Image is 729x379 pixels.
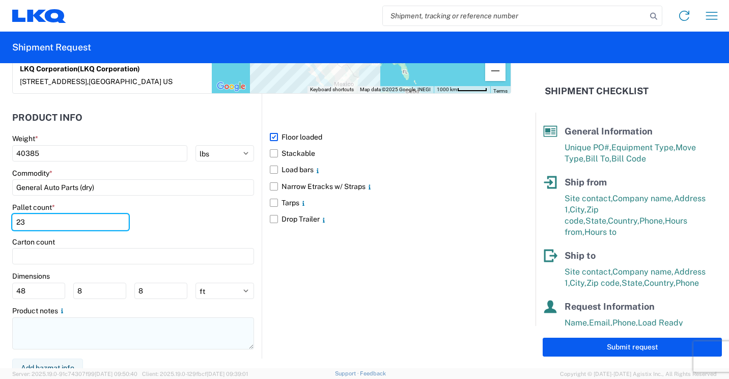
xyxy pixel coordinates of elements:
span: [DATE] 09:50:40 [95,371,137,377]
span: Site contact, [565,267,612,277]
span: Unique PO#, [565,143,611,152]
span: Name, [565,318,589,328]
a: Feedback [360,370,386,376]
label: Weight [12,134,38,143]
label: Commodity [12,169,52,178]
button: Add hazmat info [12,359,83,377]
span: Ship from [565,177,607,187]
label: Pallet count [12,203,55,212]
span: Hours to [584,227,616,237]
label: Load bars [270,161,511,178]
span: Site contact, [565,194,612,203]
h2: Shipment Request [12,41,91,53]
span: Copyright © [DATE]-[DATE] Agistix Inc., All Rights Reserved [560,369,717,378]
label: Stackable [270,145,511,161]
label: Floor loaded [270,129,511,145]
span: Country, [608,216,639,226]
span: City, [570,205,586,214]
span: (LKQ Corporation) [77,65,140,73]
a: Support [335,370,360,376]
span: [STREET_ADDRESS], [20,77,89,86]
input: L [12,283,65,299]
span: Zip code, [586,278,622,288]
span: Request Information [565,301,655,312]
span: Ship to [565,250,596,261]
span: General Information [565,126,653,137]
label: Dimensions [12,272,50,281]
span: Phone [676,278,699,288]
button: Submit request [543,338,722,357]
input: W [73,283,126,299]
h2: Shipment Checklist [545,85,649,97]
label: Narrow Etracks w/ Straps [270,178,511,195]
strong: LKQ Corporation [20,65,140,73]
span: Company name, [612,194,674,203]
a: Open this area in Google Maps (opens a new window) [214,80,248,93]
a: Terms [493,88,508,94]
span: Map data ©2025 Google, INEGI [360,87,431,92]
span: Phone, [639,216,665,226]
span: City, [570,278,586,288]
span: [DATE] 09:39:01 [207,371,248,377]
span: Server: 2025.19.0-91c74307f99 [12,371,137,377]
span: 1000 km [437,87,457,92]
span: Country, [644,278,676,288]
h2: Product Info [12,113,82,123]
span: Equipment Type, [611,143,676,152]
span: Email, [589,318,612,328]
span: [GEOGRAPHIC_DATA] US [89,77,173,86]
span: State, [622,278,644,288]
button: Keyboard shortcuts [310,86,354,93]
label: Carton count [12,237,55,247]
input: H [134,283,187,299]
span: Client: 2025.19.0-129fbcf [142,371,248,377]
span: State, [585,216,608,226]
span: Bill To, [585,154,611,164]
span: Phone, [612,318,638,328]
button: Zoom out [485,61,506,81]
button: Map Scale: 1000 km per 55 pixels [434,86,490,93]
label: Product notes [12,306,66,315]
span: Company name, [612,267,674,277]
img: Google [214,80,248,93]
label: Drop Trailer [270,211,511,227]
span: Bill Code [611,154,646,164]
label: Tarps [270,195,511,211]
input: Shipment, tracking or reference number [383,6,647,25]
